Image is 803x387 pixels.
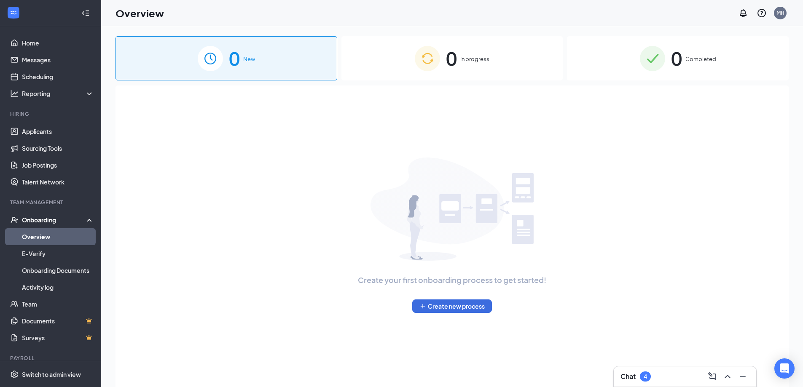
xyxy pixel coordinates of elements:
[22,68,94,85] a: Scheduling
[738,8,748,18] svg: Notifications
[22,123,94,140] a: Applicants
[22,140,94,157] a: Sourcing Tools
[776,9,784,16] div: MH
[22,296,94,312] a: Team
[22,312,94,329] a: DocumentsCrown
[22,173,94,190] a: Talent Network
[736,370,749,383] button: Minimize
[22,89,94,98] div: Reporting
[115,6,164,20] h1: Overview
[460,55,489,63] span: In progress
[22,157,94,173] a: Job Postings
[774,358,795,379] div: Open Intercom Messenger
[358,274,546,286] span: Create your first onboarding process to get started!
[229,44,240,73] span: 0
[620,372,636,381] h3: Chat
[721,370,734,383] button: ChevronUp
[243,55,255,63] span: New
[706,370,719,383] button: ComposeMessage
[419,303,426,310] svg: Plus
[22,51,94,68] a: Messages
[22,245,94,262] a: E-Verify
[22,329,94,346] a: SurveysCrown
[707,371,717,382] svg: ComposeMessage
[446,44,457,73] span: 0
[10,199,92,206] div: Team Management
[671,44,682,73] span: 0
[81,9,90,17] svg: Collapse
[685,55,716,63] span: Completed
[10,110,92,117] div: Hiring
[10,89,19,98] svg: Analysis
[9,8,18,17] svg: WorkstreamLogo
[22,216,87,224] div: Onboarding
[412,299,492,313] button: PlusCreate new process
[22,262,94,279] a: Onboarding Documents
[10,370,19,379] svg: Settings
[10,216,19,224] svg: UserCheck
[22,370,81,379] div: Switch to admin view
[644,373,647,380] div: 4
[10,355,92,362] div: Payroll
[757,8,767,18] svg: QuestionInfo
[738,371,748,382] svg: Minimize
[722,371,733,382] svg: ChevronUp
[22,279,94,296] a: Activity log
[22,228,94,245] a: Overview
[22,35,94,51] a: Home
